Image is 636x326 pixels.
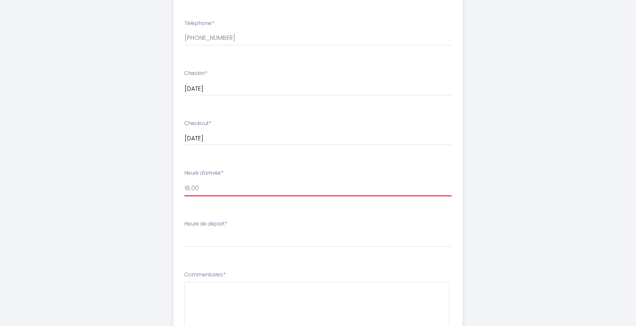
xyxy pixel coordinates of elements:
[184,70,207,78] label: Checkin
[184,169,223,177] label: Heure d'arrivée
[184,220,227,228] label: Heure de départ
[184,271,226,279] label: Commentaires
[184,120,211,128] label: Checkout
[184,20,214,28] label: Téléphone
